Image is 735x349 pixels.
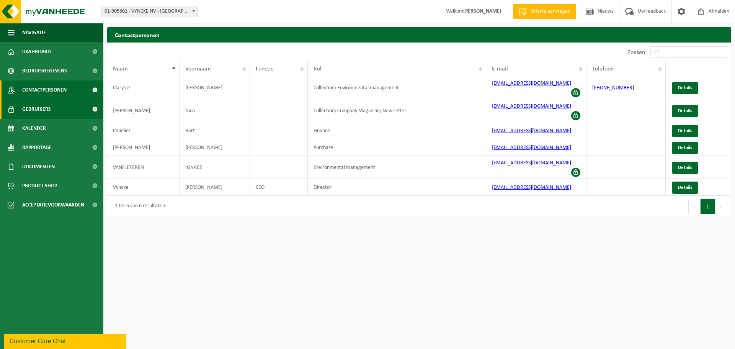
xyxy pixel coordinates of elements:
span: Details [678,108,692,113]
strong: [PERSON_NAME] [463,8,501,14]
span: Dashboard [22,42,51,61]
td: Popelier [107,122,180,139]
span: Rapportage [22,138,52,157]
span: 01-905601 - VYNCKE NV - HARELBEKE [101,6,198,17]
td: Director [308,179,486,196]
td: Bart [180,122,250,139]
td: [PERSON_NAME] [107,99,180,122]
a: Details [672,82,698,94]
a: [EMAIL_ADDRESS][DOMAIN_NAME] [492,145,571,151]
td: IGNACE [180,156,250,179]
td: VANFLETEREN [107,156,180,179]
span: E-mail [492,66,508,72]
a: Offerte aanvragen [513,4,576,19]
span: Bedrijfsgegevens [22,61,67,80]
a: Details [672,125,698,137]
span: Telefoon [592,66,614,72]
a: [EMAIL_ADDRESS][DOMAIN_NAME] [492,128,571,134]
button: 1 [701,199,715,214]
span: Kalender [22,119,46,138]
span: Rol [314,66,322,72]
span: Acceptatievoorwaarden [22,195,84,215]
a: Details [672,162,698,174]
a: [EMAIL_ADDRESS][DOMAIN_NAME] [492,103,571,109]
a: Details [672,105,698,117]
span: Details [678,185,692,190]
a: [EMAIL_ADDRESS][DOMAIN_NAME] [492,185,571,190]
td: [PERSON_NAME] [180,76,250,99]
span: Details [678,85,692,90]
a: Details [672,182,698,194]
span: Functie [256,66,274,72]
button: Previous [688,199,701,214]
div: 1 tot 6 van 6 resultaten [111,200,165,213]
td: Purchase [308,139,486,156]
td: [PERSON_NAME] [180,179,250,196]
span: Gebruikers [22,100,51,119]
a: [EMAIL_ADDRESS][DOMAIN_NAME] [492,80,571,86]
a: [PHONE_NUMBER] [592,85,634,91]
span: Offerte aanvragen [529,8,572,15]
td: Vyncke [107,179,180,196]
span: Details [678,145,692,150]
button: Next [715,199,727,214]
td: [PERSON_NAME] [180,139,250,156]
td: [PERSON_NAME] [107,139,180,156]
span: Contactpersonen [22,80,67,100]
span: Documenten [22,157,55,176]
iframe: chat widget [4,332,128,349]
td: Nico [180,99,250,122]
span: Voornaam [185,66,211,72]
td: Finance [308,122,486,139]
span: Product Shop [22,176,57,195]
span: Details [678,165,692,170]
td: Collection; Company Magazine; Newsletter [308,99,486,122]
span: Naam [113,66,128,72]
td: Clarysse [107,76,180,99]
a: [EMAIL_ADDRESS][DOMAIN_NAME] [492,160,571,166]
label: Zoeken: [627,49,647,56]
td: Collection; Environmental management [308,76,486,99]
span: Navigatie [22,23,46,42]
span: Details [678,128,692,133]
td: CEO [250,179,308,196]
h2: Contactpersonen [107,27,731,42]
td: Environmental management [308,156,486,179]
a: Details [672,142,698,154]
span: 01-905601 - VYNCKE NV - HARELBEKE [101,6,198,17]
